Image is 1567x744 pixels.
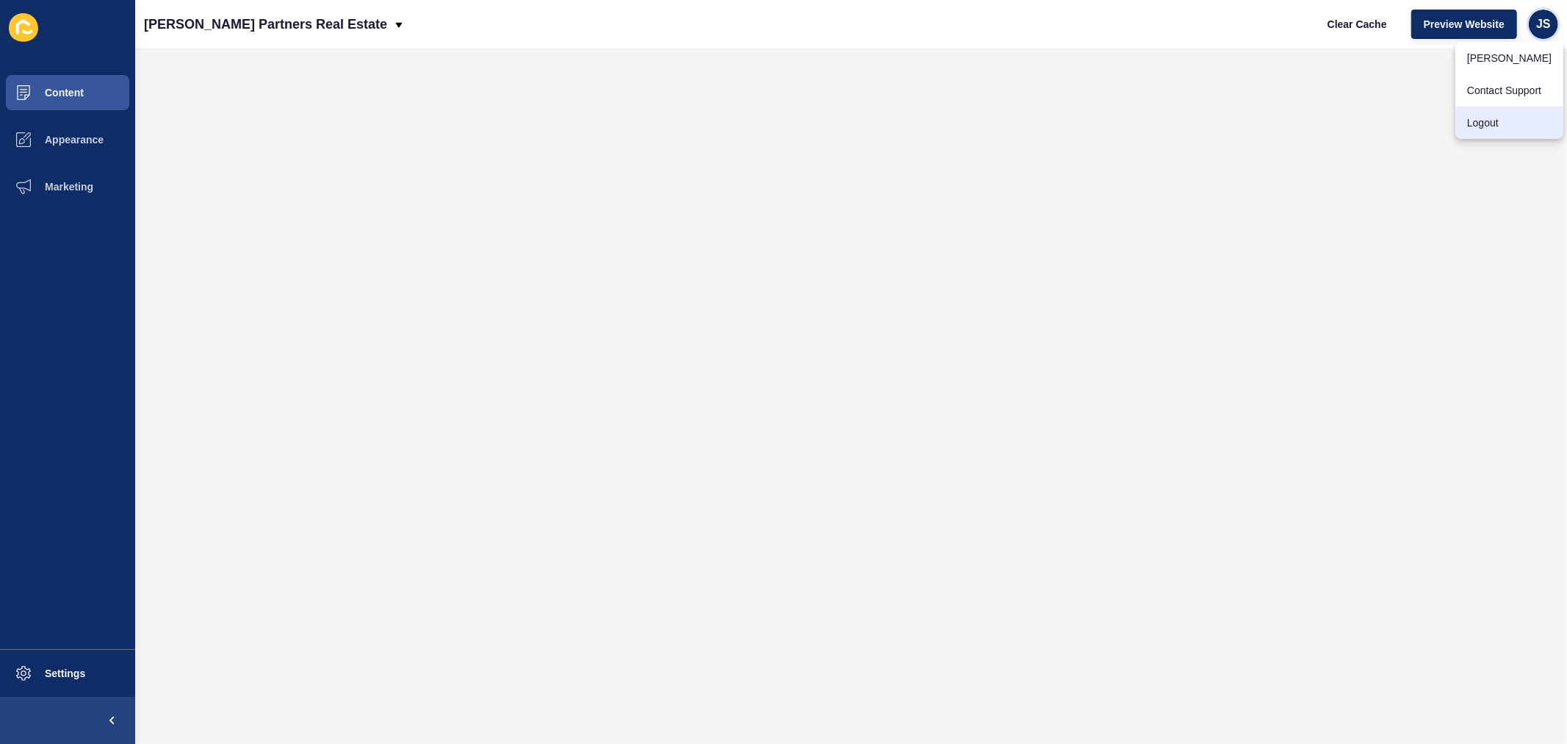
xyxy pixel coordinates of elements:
button: Preview Website [1411,10,1517,39]
p: [PERSON_NAME] Partners Real Estate [144,6,387,43]
a: Logout [1455,107,1563,139]
span: Preview Website [1424,17,1505,32]
a: Contact Support [1455,74,1563,107]
span: JS [1536,17,1551,32]
button: Clear Cache [1315,10,1400,39]
span: Clear Cache [1328,17,1387,32]
a: [PERSON_NAME] [1455,42,1563,74]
